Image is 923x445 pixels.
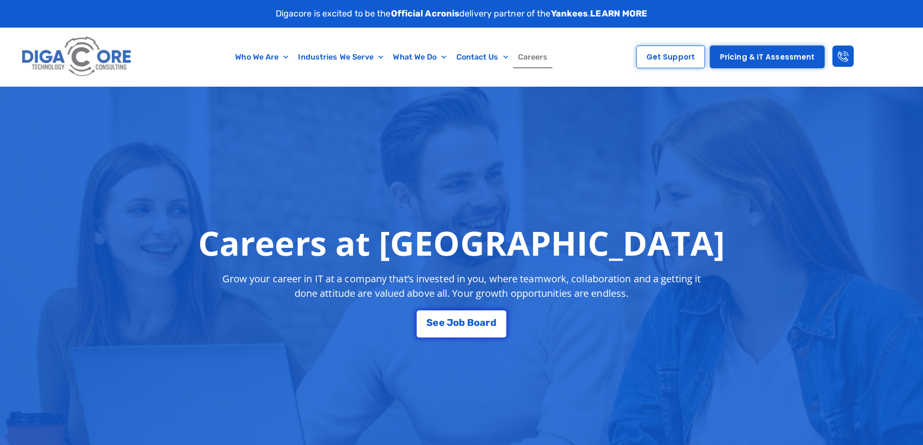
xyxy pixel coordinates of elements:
[417,310,506,338] a: See Job Board
[214,272,710,301] p: Grow your career in IT at a company that’s invested in you, where teamwork, collaboration and a g...
[182,46,602,68] nav: Menu
[276,7,648,20] p: Digacore is excited to be the delivery partner of the .
[474,318,480,327] span: o
[19,32,135,81] img: Digacore logo 1
[646,53,695,61] span: Get Support
[636,46,705,68] a: Get Support
[388,46,451,68] a: What We Do
[459,318,465,327] span: b
[439,318,445,327] span: e
[480,318,485,327] span: a
[426,318,433,327] span: S
[293,46,388,68] a: Industries We Serve
[467,318,474,327] span: B
[230,46,293,68] a: Who We Are
[485,318,490,327] span: r
[710,46,825,68] a: Pricing & IT Assessment
[551,8,588,19] strong: Yankees
[720,53,814,61] span: Pricing & IT Assessment
[513,46,553,68] a: Careers
[447,318,453,327] span: J
[590,8,647,19] a: LEARN MORE
[452,46,513,68] a: Contact Us
[198,223,725,262] h1: Careers at [GEOGRAPHIC_DATA]
[433,318,438,327] span: e
[490,318,497,327] span: d
[391,8,460,19] strong: Official Acronis
[453,318,459,327] span: o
